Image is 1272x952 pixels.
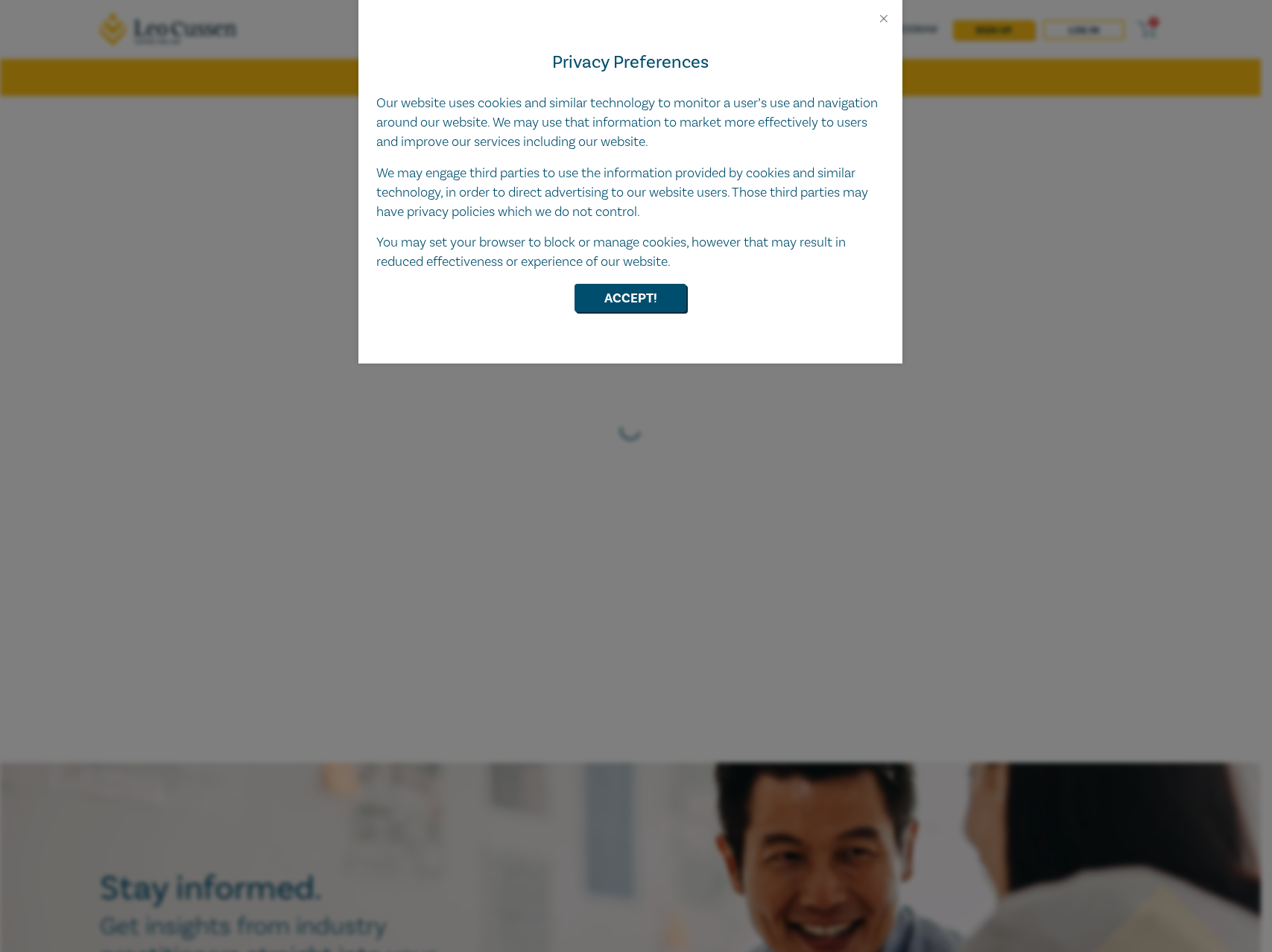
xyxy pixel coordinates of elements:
[376,164,885,222] p: We may engage third parties to use the information provided by cookies and similar technology, in...
[575,284,686,312] button: Accept!
[376,233,885,272] p: You may set your browser to block or manage cookies, however that may result in reduced effective...
[376,94,885,152] p: Our website uses cookies and similar technology to monitor a user’s use and navigation around our...
[376,49,885,76] h4: Privacy Preferences
[877,12,890,25] button: Close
